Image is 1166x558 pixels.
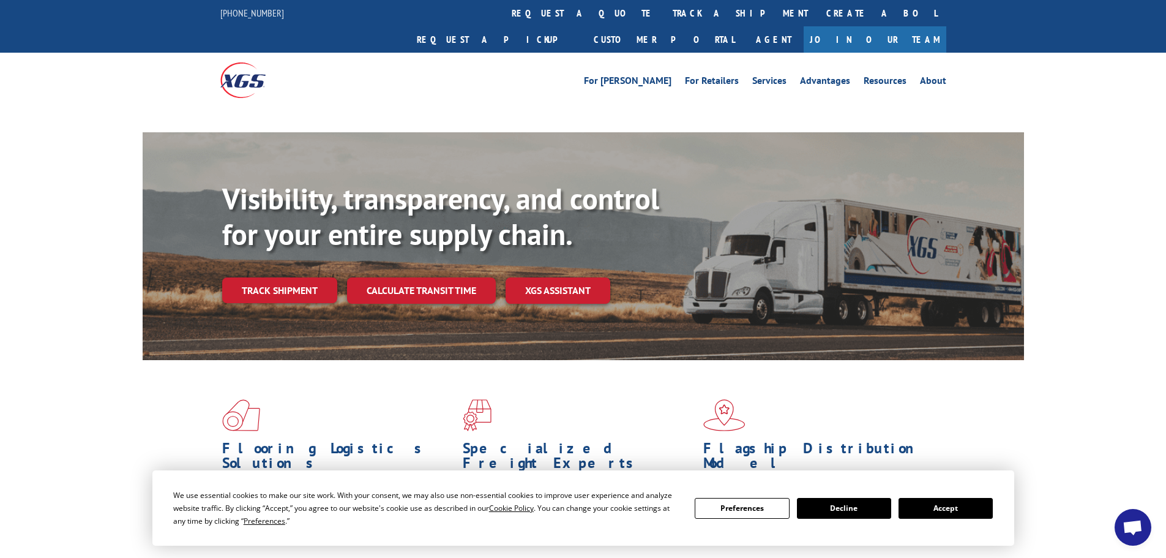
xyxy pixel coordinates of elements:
a: Services [752,76,787,89]
a: XGS ASSISTANT [506,277,610,304]
div: Open chat [1115,509,1151,546]
div: We use essential cookies to make our site work. With your consent, we may also use non-essential ... [173,489,680,527]
a: Agent [744,26,804,53]
a: Advantages [800,76,850,89]
a: Request a pickup [408,26,585,53]
a: About [920,76,946,89]
img: xgs-icon-focused-on-flooring-red [463,399,491,431]
span: Cookie Policy [489,503,534,513]
span: Preferences [244,516,285,526]
a: Track shipment [222,277,337,303]
div: Cookie Consent Prompt [152,470,1014,546]
h1: Flagship Distribution Model [703,441,935,477]
b: Visibility, transparency, and control for your entire supply chain. [222,179,659,253]
img: xgs-icon-total-supply-chain-intelligence-red [222,399,260,431]
a: Resources [864,76,906,89]
button: Preferences [695,498,789,519]
h1: Specialized Freight Experts [463,441,694,477]
a: Calculate transit time [347,277,496,304]
a: For Retailers [685,76,739,89]
a: [PHONE_NUMBER] [220,7,284,19]
h1: Flooring Logistics Solutions [222,441,454,477]
button: Decline [797,498,891,519]
a: Join Our Team [804,26,946,53]
img: xgs-icon-flagship-distribution-model-red [703,399,746,431]
a: For [PERSON_NAME] [584,76,671,89]
button: Accept [899,498,993,519]
a: Customer Portal [585,26,744,53]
